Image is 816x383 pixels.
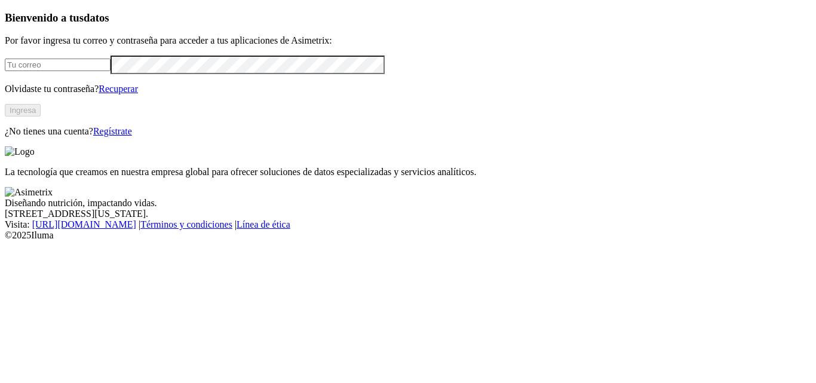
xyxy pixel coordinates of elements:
img: Asimetrix [5,187,53,198]
p: La tecnología que creamos en nuestra empresa global para ofrecer soluciones de datos especializad... [5,167,811,177]
div: Visita : | | [5,219,811,230]
span: datos [84,11,109,24]
a: Línea de ética [237,219,290,229]
a: Recuperar [99,84,138,94]
a: Términos y condiciones [140,219,232,229]
div: © 2025 Iluma [5,230,811,241]
a: Regístrate [93,126,132,136]
div: Diseñando nutrición, impactando vidas. [5,198,811,209]
input: Tu correo [5,59,111,71]
p: ¿No tienes una cuenta? [5,126,811,137]
h3: Bienvenido a tus [5,11,811,24]
img: Logo [5,146,35,157]
button: Ingresa [5,104,41,117]
a: [URL][DOMAIN_NAME] [32,219,136,229]
p: Olvidaste tu contraseña? [5,84,811,94]
div: [STREET_ADDRESS][US_STATE]. [5,209,811,219]
p: Por favor ingresa tu correo y contraseña para acceder a tus aplicaciones de Asimetrix: [5,35,811,46]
